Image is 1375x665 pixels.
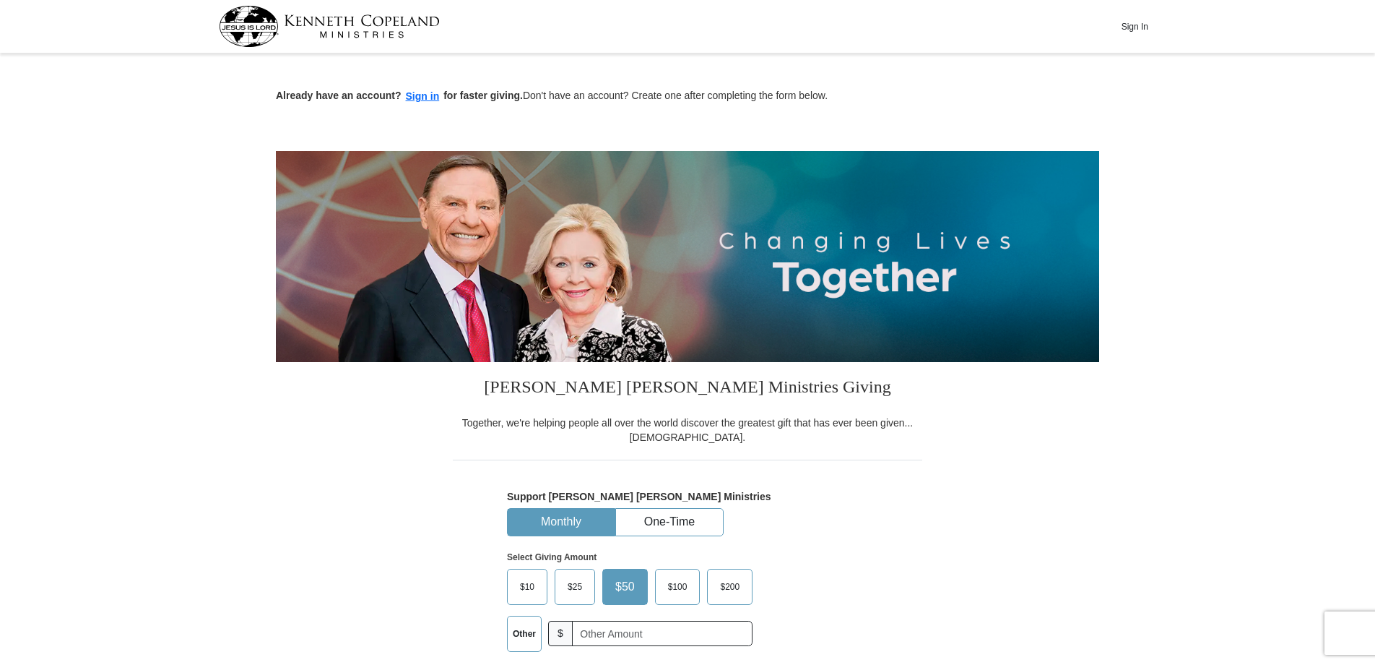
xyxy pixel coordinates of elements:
span: $10 [513,576,542,598]
span: $ [548,621,573,646]
h3: [PERSON_NAME] [PERSON_NAME] Ministries Giving [453,362,922,416]
button: Monthly [508,509,615,536]
button: One-Time [616,509,723,536]
span: $200 [713,576,747,598]
p: Don't have an account? Create one after completing the form below. [276,88,1099,105]
span: $100 [661,576,695,598]
div: Together, we're helping people all over the world discover the greatest gift that has ever been g... [453,416,922,445]
label: Other [508,617,541,651]
h5: Support [PERSON_NAME] [PERSON_NAME] Ministries [507,491,868,503]
button: Sign In [1113,15,1156,38]
strong: Already have an account? for faster giving. [276,90,523,101]
strong: Select Giving Amount [507,552,597,562]
input: Other Amount [572,621,752,646]
img: kcm-header-logo.svg [219,6,440,47]
span: $25 [560,576,589,598]
span: $50 [608,576,642,598]
button: Sign in [402,88,444,105]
